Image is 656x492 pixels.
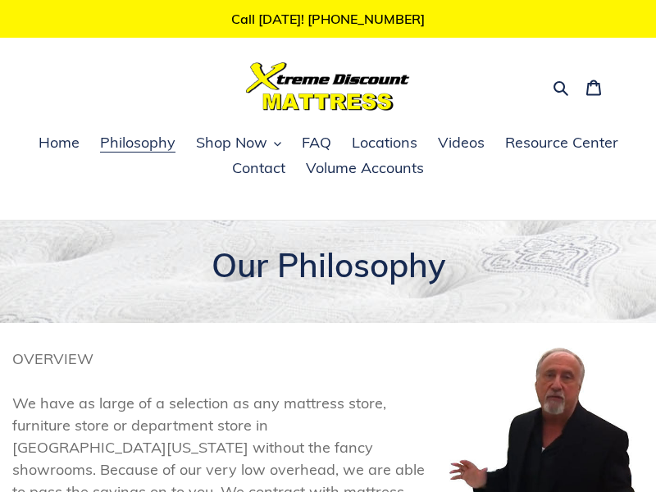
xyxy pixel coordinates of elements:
span: Resource Center [505,133,618,153]
span: Contact [232,158,285,178]
span: Videos [438,133,485,153]
span: Locations [352,133,417,153]
a: Contact [224,157,294,181]
a: Videos [430,131,493,156]
a: Locations [344,131,426,156]
span: Shop Now [196,133,267,153]
span: Our Philosophy [212,245,445,285]
button: Shop Now [188,131,289,156]
span: FAQ [302,133,331,153]
img: Xtreme Discount Mattress [246,62,410,111]
span: Home [39,133,80,153]
a: Home [30,131,88,156]
a: Volume Accounts [298,157,432,181]
a: Resource Center [497,131,626,156]
span: Philosophy [100,133,175,153]
span: Volume Accounts [306,158,424,178]
a: Philosophy [92,131,184,156]
a: FAQ [294,131,339,156]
